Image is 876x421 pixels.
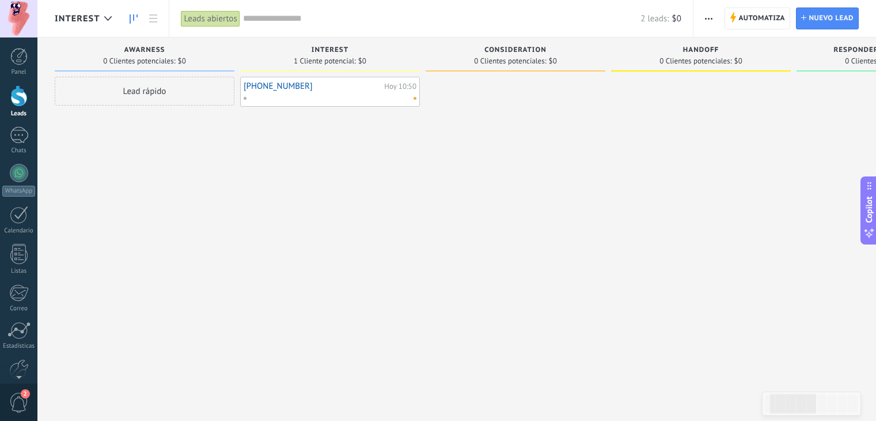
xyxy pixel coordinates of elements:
span: 0 Clientes potenciales: [659,58,731,65]
div: Correo [2,305,36,313]
div: Interest [246,46,414,56]
span: 0 Clientes potenciales: [103,58,175,65]
span: $0 [178,58,186,65]
div: Chats [2,147,36,155]
div: Leads abiertos [181,10,240,27]
a: Nuevo lead [796,7,859,29]
div: Calendario [2,227,36,235]
span: No hay nada asignado [414,97,416,100]
span: 0 Clientes potenciales: [474,58,546,65]
span: 2 [21,389,30,399]
span: Copilot [863,197,875,223]
span: $0 [734,58,742,65]
div: Panel [2,69,36,76]
span: Automatiza [738,8,785,29]
span: Consideration [484,46,546,54]
span: Awarness [124,46,165,54]
span: Interest [312,46,348,54]
span: $0 [358,58,366,65]
span: $0 [672,13,681,24]
span: Interest [55,13,100,24]
div: Lead rápido [55,77,234,106]
span: Nuevo lead [809,8,854,29]
a: [PHONE_NUMBER] [244,81,381,91]
span: Handoff [683,46,719,54]
div: WhatsApp [2,186,35,197]
div: Consideration [431,46,600,56]
div: Estadísticas [2,343,36,350]
div: Leads [2,110,36,118]
span: 2 leads: [640,13,669,24]
div: Hoy 10:50 [384,82,416,90]
span: $0 [549,58,557,65]
div: Awarness [60,46,229,56]
span: 1 Cliente potencial: [294,58,356,65]
div: Handoff [617,46,785,56]
div: Listas [2,268,36,275]
a: Automatiza [725,7,790,29]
